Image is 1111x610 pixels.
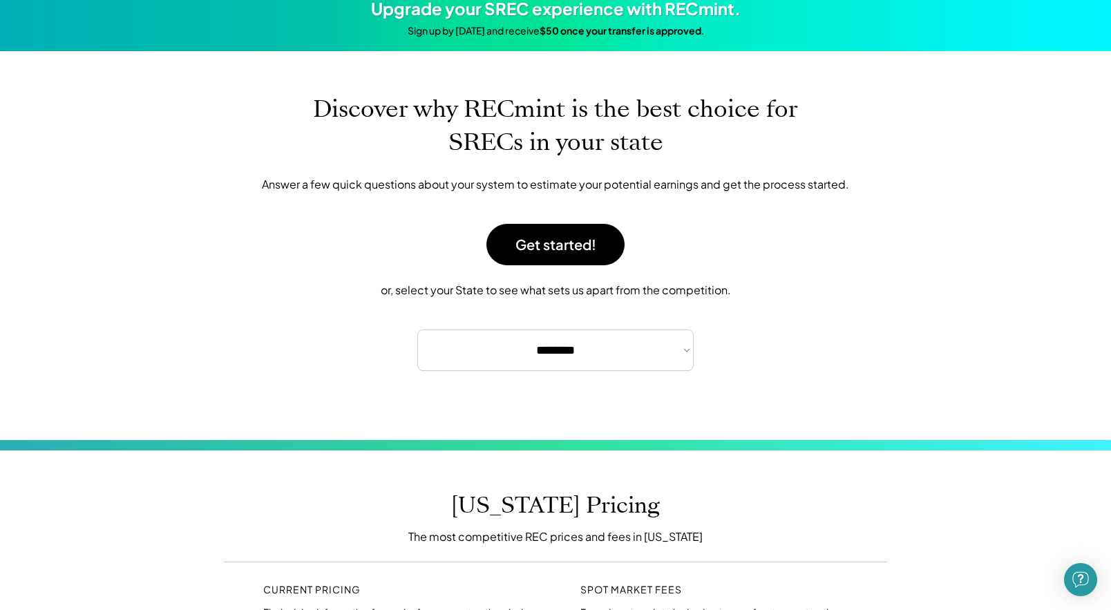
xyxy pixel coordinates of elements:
h1: Discover why RECmint is the best choice for SRECs in your state [279,93,832,159]
h2: [US_STATE] Pricing [224,492,887,519]
h3: CURRENT PRICING [263,583,471,595]
h3: SPOT MARKET FEES [580,583,788,595]
strong: $50 once your transfer is approved [540,24,701,37]
div: The most competitive REC prices and fees in [US_STATE] [408,529,703,544]
div: Sign up by [DATE] and receive . [408,24,704,38]
div: or, select your State to see what sets us apart from the competition. [224,283,887,298]
div: Open Intercom Messenger [1064,563,1097,596]
button: Get started! [486,224,625,265]
div: Answer a few quick questions about your system to estimate your potential earnings and get the pr... [224,176,887,193]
